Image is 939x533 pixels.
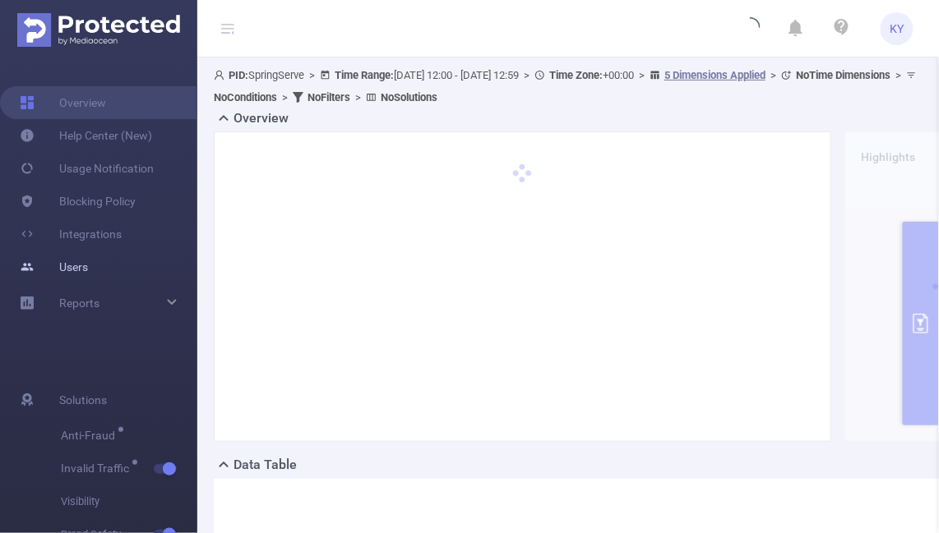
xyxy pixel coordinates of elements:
i: icon: user [214,70,229,80]
u: 5 Dimensions Applied [664,69,766,81]
span: KY [890,12,904,45]
b: Time Range: [335,69,394,81]
a: Integrations [20,218,122,250]
h2: Data Table [234,455,297,475]
span: Visibility [61,485,197,518]
span: SpringServe [DATE] 12:00 - [DATE] 12:59 +00:00 [214,69,921,103]
i: icon: loading [741,17,761,40]
a: Usage Notification [20,152,154,185]
span: Anti-Fraud [61,430,121,441]
b: No Conditions [214,91,277,103]
a: Overview [20,86,106,119]
b: No Filters [308,91,350,103]
span: > [890,69,906,81]
img: Protected Media [17,13,180,47]
span: > [304,69,320,81]
span: Invalid Traffic [61,462,135,474]
span: Solutions [59,384,107,416]
a: Reports [59,287,99,319]
a: Blocking Policy [20,185,136,218]
a: Users [20,250,88,283]
span: > [277,91,293,103]
b: PID: [229,69,248,81]
span: > [634,69,650,81]
b: No Time Dimensions [796,69,890,81]
b: Time Zone: [549,69,603,81]
h2: Overview [234,108,289,128]
a: Help Center (New) [20,119,152,152]
span: > [766,69,781,81]
span: > [519,69,534,81]
span: Reports [59,296,99,310]
b: No Solutions [381,91,437,103]
span: > [350,91,366,103]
